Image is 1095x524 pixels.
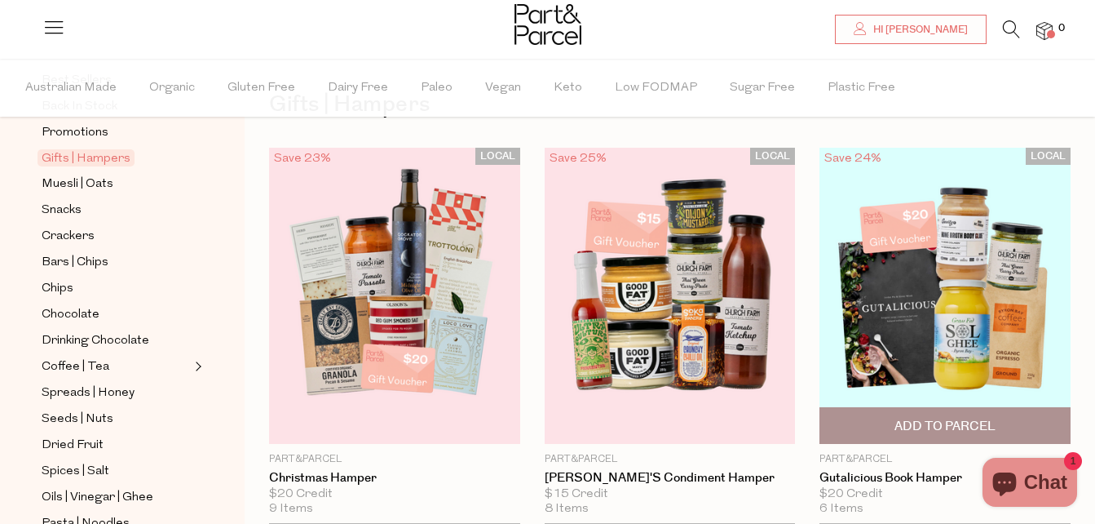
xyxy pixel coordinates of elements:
span: LOCAL [750,148,795,165]
span: Low FODMAP [615,60,697,117]
a: Coffee | Tea [42,357,190,377]
span: Chocolate [42,305,99,325]
img: Part&Parcel [514,4,581,45]
span: Oils | Vinegar | Ghee [42,488,153,508]
span: Drinking Chocolate [42,331,149,351]
span: Chips [42,279,73,299]
span: Snacks [42,201,82,220]
a: Gifts | Hampers [42,149,190,168]
a: Spreads | Honey [42,383,190,403]
div: Save 23% [269,148,336,170]
div: $20 Credit [819,487,1071,502]
img: Gutalicious Book Hamper [819,148,1071,444]
button: Add To Parcel [819,407,1071,444]
span: Gluten Free [227,60,295,117]
a: Hi [PERSON_NAME] [835,15,987,44]
span: Muesli | Oats [42,175,113,194]
span: Add To Parcel [894,418,996,435]
a: Chips [42,278,190,299]
span: 9 Items [269,502,313,517]
span: Dried Fruit [42,436,104,455]
a: Bars | Chips [42,252,190,273]
span: Crackers [42,227,95,246]
a: Gutalicious Book Hamper [819,471,1071,486]
a: Muesli | Oats [42,174,190,194]
a: Seeds | Nuts [42,409,190,429]
a: 0 [1036,22,1053,39]
inbox-online-store-chat: Shopify online store chat [978,458,1082,511]
a: Chocolate [42,304,190,325]
span: Promotions [42,123,108,143]
div: Save 25% [545,148,612,170]
img: Christmas Hamper [269,148,520,444]
span: Keto [554,60,582,117]
a: [PERSON_NAME]'s Condiment Hamper [545,471,796,486]
a: Oils | Vinegar | Ghee [42,487,190,508]
span: 6 Items [819,502,863,517]
span: Spices | Salt [42,462,109,482]
a: Christmas Hamper [269,471,520,486]
p: Part&Parcel [819,452,1071,467]
div: $20 Credit [269,487,520,502]
button: Expand/Collapse Coffee | Tea [191,357,202,376]
a: Drinking Chocolate [42,331,190,351]
span: 0 [1054,21,1069,36]
span: Coffee | Tea [42,357,109,377]
span: Sugar Free [730,60,795,117]
p: Part&Parcel [269,452,520,467]
a: Promotions [42,122,190,143]
span: Plastic Free [828,60,895,117]
p: Part&Parcel [545,452,796,467]
span: Bars | Chips [42,253,108,273]
span: Organic [149,60,195,117]
span: LOCAL [475,148,520,165]
a: Dried Fruit [42,435,190,455]
img: Jordie Pie's Condiment Hamper [545,148,796,444]
div: $15 Credit [545,487,796,502]
span: Australian Made [25,60,117,117]
a: Snacks [42,200,190,220]
span: Hi [PERSON_NAME] [869,23,968,37]
span: Spreads | Honey [42,384,135,403]
div: Save 24% [819,148,886,170]
span: Dairy Free [328,60,388,117]
span: Vegan [485,60,521,117]
a: Spices | Salt [42,461,190,482]
span: Gifts | Hampers [38,149,135,167]
span: Paleo [421,60,453,117]
span: LOCAL [1026,148,1071,165]
a: Crackers [42,226,190,246]
span: 8 Items [545,502,589,517]
span: Seeds | Nuts [42,410,113,429]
